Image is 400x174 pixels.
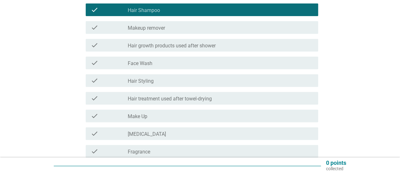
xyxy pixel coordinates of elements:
p: collected [326,166,346,171]
label: [MEDICAL_DATA] [128,131,166,137]
i: check [91,24,98,31]
i: check [91,6,98,14]
label: Makeup remover [128,25,165,31]
i: check [91,147,98,155]
i: check [91,77,98,84]
i: check [91,130,98,137]
label: Make Up [128,113,147,120]
label: Fragrance [128,149,150,155]
label: Hair Shampoo [128,7,160,14]
label: Hair treatment used after towel-drying [128,96,212,102]
i: check [91,94,98,102]
label: Face Wash [128,60,152,67]
i: check [91,112,98,120]
i: check [91,41,98,49]
label: Hair Styling [128,78,154,84]
label: Hair growth products used after shower [128,43,216,49]
i: check [91,59,98,67]
p: 0 points [326,160,346,166]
